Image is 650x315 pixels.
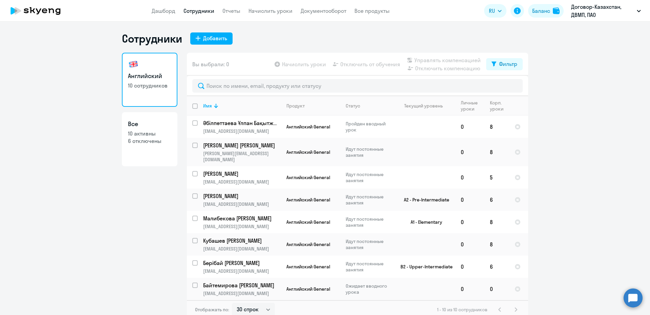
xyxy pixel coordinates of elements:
button: Договор-Казахстан, ДВМП, ПАО [568,3,644,19]
div: Корп. уроки [490,100,504,112]
h3: Английский [128,72,171,80]
a: Бөрібай [PERSON_NAME] [203,259,281,267]
div: Личные уроки [461,100,484,112]
span: Английский General [286,197,330,203]
p: [PERSON_NAME] [PERSON_NAME] [203,142,280,149]
p: Бөрібай [PERSON_NAME] [203,259,280,267]
td: 0 [455,256,484,278]
div: Баланс [532,7,550,15]
a: Дашборд [152,7,175,14]
span: Английский General [286,219,330,225]
a: Все продукты [354,7,390,14]
p: Малибекова [PERSON_NAME] [203,215,280,222]
p: Идут постоянные занятия [346,216,392,228]
button: Фильтр [486,58,523,70]
td: 8 [484,138,509,166]
p: Идут постоянные занятия [346,261,392,273]
td: 6 [484,256,509,278]
div: Добавить [203,34,227,42]
a: [PERSON_NAME] [203,170,281,177]
a: Документооборот [301,7,346,14]
a: Байтемирова [PERSON_NAME] [203,282,281,289]
div: Продукт [286,103,340,109]
div: Личные уроки [461,100,480,112]
div: Статус [346,103,360,109]
div: Имя [203,103,212,109]
td: 5 [484,166,509,189]
h3: Все [128,120,171,128]
a: Отчеты [222,7,240,14]
div: Текущий уровень [404,103,443,109]
td: 0 [455,278,484,300]
p: [PERSON_NAME][EMAIL_ADDRESS][DOMAIN_NAME] [203,150,281,163]
span: RU [489,7,495,15]
p: Идут постоянные занятия [346,171,392,184]
p: Пройден вводный урок [346,121,392,133]
a: Әбілпәттаева Ұлпан Бақытжанқызы [203,119,281,127]
span: Английский General [286,174,330,180]
p: Идут постоянные занятия [346,146,392,158]
span: Английский General [286,124,330,130]
span: 1 - 10 из 10 сотрудников [437,307,487,313]
p: [EMAIL_ADDRESS][DOMAIN_NAME] [203,290,281,296]
a: Все10 активны6 отключены [122,112,177,166]
td: 8 [484,116,509,138]
span: Английский General [286,286,330,292]
td: 0 [455,189,484,211]
button: Добавить [190,32,233,45]
img: balance [553,7,560,14]
td: 8 [484,233,509,256]
span: Английский General [286,149,330,155]
td: 8 [484,211,509,233]
p: Договор-Казахстан, ДВМП, ПАО [571,3,634,19]
div: Фильтр [499,60,517,68]
td: 6 [484,189,509,211]
p: Кубашев [PERSON_NAME] [203,237,280,244]
a: [PERSON_NAME] [PERSON_NAME] [203,142,281,149]
p: [EMAIL_ADDRESS][DOMAIN_NAME] [203,179,281,185]
p: [EMAIL_ADDRESS][DOMAIN_NAME] [203,268,281,274]
p: Идут постоянные занятия [346,238,392,250]
h1: Сотрудники [122,32,182,45]
td: 0 [455,166,484,189]
div: Продукт [286,103,305,109]
div: Текущий уровень [398,103,455,109]
p: Байтемирова [PERSON_NAME] [203,282,280,289]
a: Кубашев [PERSON_NAME] [203,237,281,244]
button: RU [484,4,506,18]
div: Статус [346,103,392,109]
span: Английский General [286,264,330,270]
td: B2 - Upper-Intermediate [392,256,455,278]
img: english [128,59,139,70]
button: Балансbalance [528,4,564,18]
div: Корп. уроки [490,100,509,112]
td: A2 - Pre-Intermediate [392,189,455,211]
td: 0 [484,278,509,300]
span: Отображать по: [195,307,229,313]
td: 0 [455,116,484,138]
p: [EMAIL_ADDRESS][DOMAIN_NAME] [203,128,281,134]
a: [PERSON_NAME] [203,192,281,200]
p: Ожидает вводного урока [346,283,392,295]
a: Начислить уроки [248,7,292,14]
td: 0 [455,138,484,166]
p: 10 сотрудников [128,82,171,89]
td: A1 - Elementary [392,211,455,233]
p: 10 активны [128,130,171,137]
td: 0 [455,233,484,256]
div: Имя [203,103,281,109]
a: Малибекова [PERSON_NAME] [203,215,281,222]
p: Идут постоянные занятия [346,194,392,206]
a: Сотрудники [183,7,214,14]
a: Английский10 сотрудников [122,53,177,107]
p: [EMAIL_ADDRESS][DOMAIN_NAME] [203,223,281,229]
span: Вы выбрали: 0 [192,60,229,68]
input: Поиск по имени, email, продукту или статусу [192,79,523,93]
p: [PERSON_NAME] [203,170,280,177]
p: [EMAIL_ADDRESS][DOMAIN_NAME] [203,201,281,207]
td: 0 [455,211,484,233]
p: [EMAIL_ADDRESS][DOMAIN_NAME] [203,246,281,252]
p: Әбілпәттаева Ұлпан Бақытжанқызы [203,119,280,127]
span: Английский General [286,241,330,247]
